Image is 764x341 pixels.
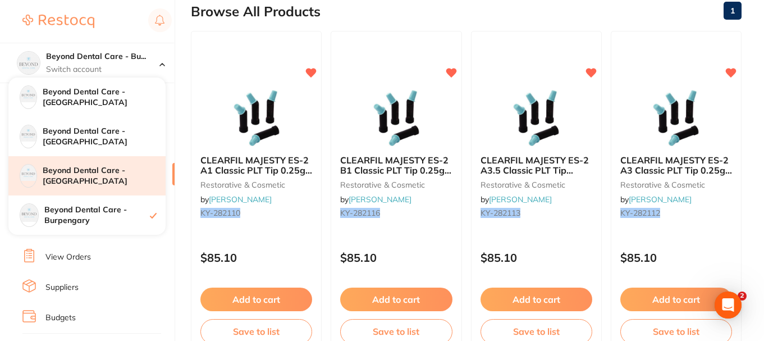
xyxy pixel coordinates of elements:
button: Add to cart [620,288,732,311]
img: CLEARFIL MAJESTY ES-2 A3.5 Classic PLT Tip 0.25g x 20 [500,90,573,146]
img: Beyond Dental Care - Brighton [20,125,36,142]
img: CLEARFIL MAJESTY ES-2 A1 Classic PLT Tip 0.25g x 20 [220,90,293,146]
a: Restocq Logo [22,8,94,34]
em: KY-282112 [620,208,660,218]
button: Add to cart [200,288,312,311]
img: CLEARFIL MAJESTY ES-2 B1 Classic PLT Tip 0.25g x 20 [360,90,433,146]
span: CLEARFIL MAJESTY ES-2 A1 Classic PLT Tip 0.25g x 20 [200,154,312,187]
button: Add to cart [481,288,592,311]
b: CLEARFIL MAJESTY ES-2 A3.5 Classic PLT Tip 0.25g x 20 [481,155,592,176]
small: restorative & cosmetic [481,180,592,189]
div: Open Intercom Messenger [715,292,742,319]
a: [PERSON_NAME] [349,194,411,204]
span: CLEARFIL MAJESTY ES-2 A3.5 Classic PLT Tip 0.25g x 20 [481,154,589,187]
em: KY-282110 [200,208,240,218]
em: KY-282116 [340,208,380,218]
span: by [481,194,552,204]
img: CLEARFIL MAJESTY ES-2 A3 Classic PLT Tip 0.25g x 20 [639,90,712,146]
span: by [200,194,272,204]
small: restorative & cosmetic [340,180,452,189]
img: Beyond Dental Care - Burpengary [20,204,38,222]
p: Switch account [46,64,159,75]
p: $85.10 [620,251,732,264]
small: restorative & cosmetic [200,180,312,189]
img: Beyond Dental Care - Hamilton [20,165,36,181]
p: $85.10 [340,251,452,264]
span: CLEARFIL MAJESTY ES-2 A3 Classic PLT Tip 0.25g x 20 [620,154,732,187]
a: Suppliers [45,282,79,293]
span: CLEARFIL MAJESTY ES-2 B1 Classic PLT Tip 0.25g x 20 [340,154,452,187]
h2: Browse All Products [191,4,321,20]
h4: Beyond Dental Care - [GEOGRAPHIC_DATA] [43,87,166,108]
b: CLEARFIL MAJESTY ES-2 B1 Classic PLT Tip 0.25g x 20 [340,155,452,176]
a: [PERSON_NAME] [209,194,272,204]
h4: Beyond Dental Care - Burpengary [44,204,150,226]
b: CLEARFIL MAJESTY ES-2 A3 Classic PLT Tip 0.25g x 20 [620,155,732,176]
span: 2 [738,292,747,301]
h4: Beyond Dental Care - [GEOGRAPHIC_DATA] [43,126,166,148]
h4: Beyond Dental Care - Burpengary [46,51,159,62]
span: by [620,194,692,204]
b: CLEARFIL MAJESTY ES-2 A1 Classic PLT Tip 0.25g x 20 [200,155,312,176]
a: [PERSON_NAME] [489,194,552,204]
img: Beyond Dental Care - Burpengary [17,52,40,74]
h4: Beyond Dental Care - [GEOGRAPHIC_DATA] [43,165,166,187]
a: View Orders [45,252,91,263]
span: by [340,194,411,204]
p: $85.10 [200,251,312,264]
em: KY-282113 [481,208,520,218]
small: restorative & cosmetic [620,180,732,189]
img: Beyond Dental Care - Sandstone Point [20,86,36,102]
a: [PERSON_NAME] [629,194,692,204]
button: Add to cart [340,288,452,311]
p: $85.10 [481,251,592,264]
a: Budgets [45,312,76,324]
img: Restocq Logo [22,15,94,28]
